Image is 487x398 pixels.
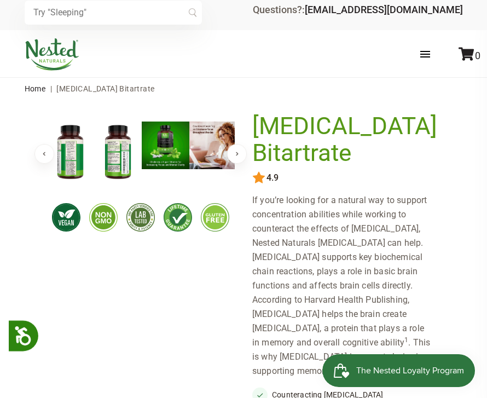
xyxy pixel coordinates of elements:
[189,122,237,169] img: Choline Bitartrate
[164,203,192,232] img: lifetimeguarantee
[126,203,155,232] img: thirdpartytested
[252,113,437,167] h1: [MEDICAL_DATA] Bitartrate
[34,144,54,164] button: Previous
[227,144,247,164] button: Next
[253,5,463,15] div: Questions?:
[265,173,279,183] span: 4.9
[48,84,55,93] span: |
[404,336,408,344] sup: 1
[25,1,202,25] input: Try "Sleeping"
[142,122,189,169] img: Choline Bitartrate
[52,203,80,232] img: vegan
[305,4,463,15] a: [EMAIL_ADDRESS][DOMAIN_NAME]
[47,122,94,183] img: Choline Bitartrate
[56,84,154,93] span: [MEDICAL_DATA] Bitartrate
[475,50,480,61] span: 0
[252,193,441,378] div: If you’re looking for a natural way to support concentration abilities while working to counterac...
[201,203,229,232] img: glutenfree
[89,203,118,232] img: gmofree
[322,354,476,387] iframe: Button to open loyalty program pop-up
[25,84,46,93] a: Home
[459,50,480,61] a: 0
[252,171,265,184] img: star.svg
[25,38,79,71] img: Nested Naturals
[94,122,142,183] img: Choline Bitartrate
[25,78,463,100] nav: breadcrumbs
